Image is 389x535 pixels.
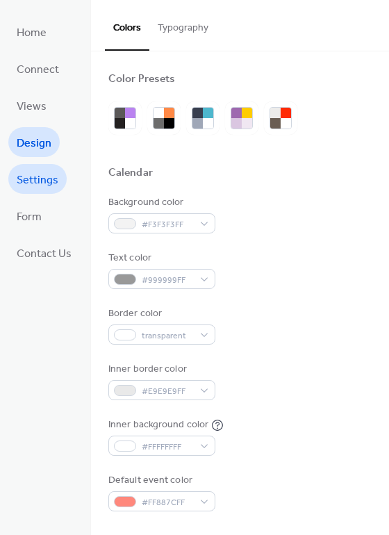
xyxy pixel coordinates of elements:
div: Calendar [108,166,153,181]
span: Settings [17,170,58,191]
div: Default event color [108,473,213,488]
span: #999999FF [142,273,193,288]
a: Connect [8,53,67,83]
span: Contact Us [17,243,72,265]
span: Connect [17,59,59,81]
div: Inner background color [108,418,208,432]
div: Inner border color [108,362,213,377]
a: Contact Us [8,238,80,267]
a: Views [8,90,55,120]
div: Text color [108,251,213,265]
a: Home [8,17,55,47]
span: Design [17,133,51,154]
span: #E9E9E9FF [142,384,193,399]
span: transparent [142,329,193,343]
div: Color Presets [108,72,175,87]
div: Background color [108,195,213,210]
span: Form [17,206,42,228]
span: #F3F3F3FF [142,217,193,232]
span: #FFFFFFFF [142,440,193,454]
span: #FF887CFF [142,495,193,510]
span: Views [17,96,47,117]
a: Form [8,201,50,231]
div: Border color [108,306,213,321]
span: Home [17,22,47,44]
a: Settings [8,164,67,194]
a: Design [8,127,60,157]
